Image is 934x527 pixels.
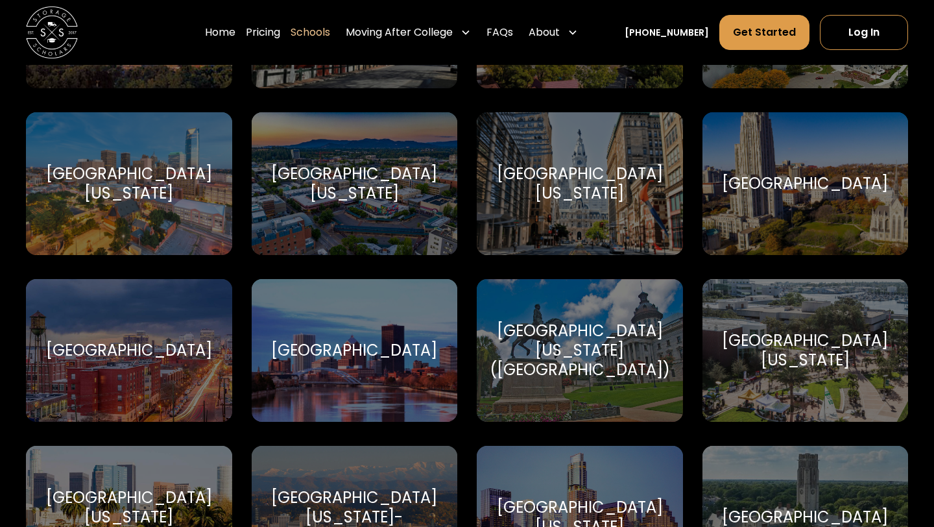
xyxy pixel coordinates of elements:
div: About [523,14,583,51]
div: [GEOGRAPHIC_DATA][US_STATE] ([GEOGRAPHIC_DATA]) [490,321,670,380]
a: Log In [820,15,908,50]
div: [GEOGRAPHIC_DATA][US_STATE] [492,164,667,203]
a: Go to selected school [26,112,232,255]
a: Home [205,14,235,51]
a: Go to selected school [26,279,232,422]
div: [GEOGRAPHIC_DATA][US_STATE] [42,164,217,203]
a: Go to selected school [477,279,683,422]
div: [GEOGRAPHIC_DATA][US_STATE] [718,331,893,370]
div: [GEOGRAPHIC_DATA] [46,341,212,360]
div: [GEOGRAPHIC_DATA] [722,508,888,527]
a: Go to selected school [702,279,909,422]
a: FAQs [486,14,513,51]
div: [GEOGRAPHIC_DATA] [722,174,888,193]
a: Pricing [246,14,280,51]
div: About [529,25,560,40]
a: Go to selected school [252,112,458,255]
a: Schools [291,14,330,51]
a: Go to selected school [702,112,909,255]
div: Moving After College [346,25,453,40]
div: [GEOGRAPHIC_DATA] [271,341,437,360]
div: Moving After College [341,14,476,51]
div: [GEOGRAPHIC_DATA][US_STATE] [267,164,442,203]
img: Storage Scholars main logo [26,6,78,58]
a: Go to selected school [252,279,458,422]
a: Get Started [719,15,809,50]
a: Go to selected school [477,112,683,255]
a: [PHONE_NUMBER] [625,26,709,40]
